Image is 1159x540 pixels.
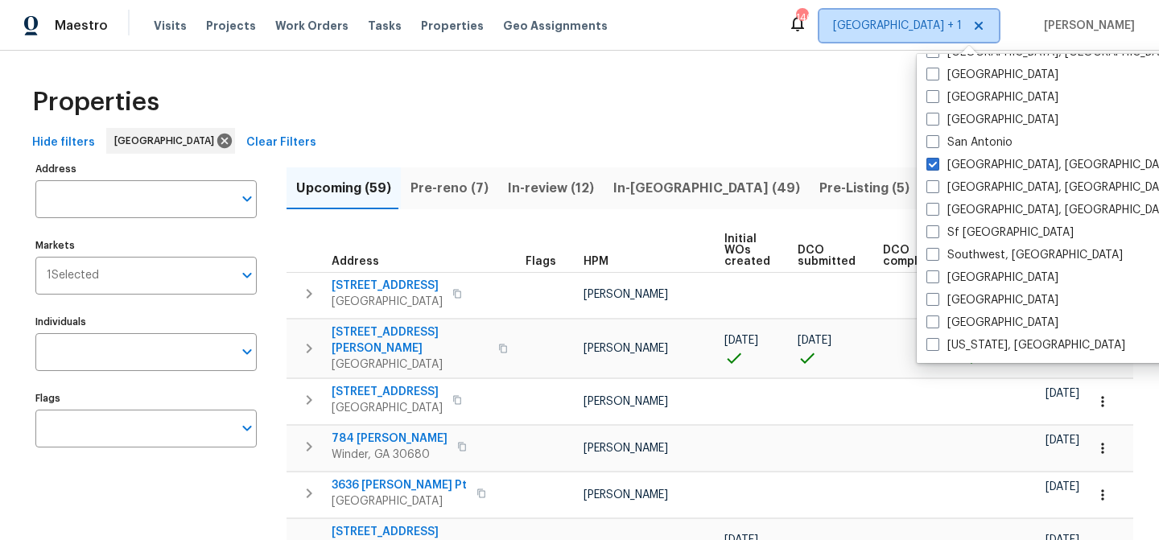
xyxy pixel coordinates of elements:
[332,294,443,310] span: [GEOGRAPHIC_DATA]
[796,10,807,26] div: 146
[332,400,443,416] span: [GEOGRAPHIC_DATA]
[503,18,608,34] span: Geo Assignments
[926,89,1058,105] label: [GEOGRAPHIC_DATA]
[332,384,443,400] span: [STREET_ADDRESS]
[798,335,831,346] span: [DATE]
[332,357,489,373] span: [GEOGRAPHIC_DATA]
[332,324,489,357] span: [STREET_ADDRESS][PERSON_NAME]
[206,18,256,34] span: Projects
[724,335,758,346] span: [DATE]
[332,447,448,463] span: Winder, GA 30680
[32,133,95,153] span: Hide filters
[926,67,1058,83] label: [GEOGRAPHIC_DATA]
[296,177,391,200] span: Upcoming (59)
[1046,388,1079,399] span: [DATE]
[926,270,1058,286] label: [GEOGRAPHIC_DATA]
[584,443,668,454] span: [PERSON_NAME]
[240,128,323,158] button: Clear Filters
[584,256,608,267] span: HPM
[613,177,800,200] span: In-[GEOGRAPHIC_DATA] (49)
[883,245,937,267] span: DCO complete
[236,188,258,210] button: Open
[114,133,221,149] span: [GEOGRAPHIC_DATA]
[1046,435,1079,446] span: [DATE]
[154,18,187,34] span: Visits
[106,128,235,154] div: [GEOGRAPHIC_DATA]
[35,317,257,327] label: Individuals
[1037,18,1135,34] span: [PERSON_NAME]
[55,18,108,34] span: Maestro
[410,177,489,200] span: Pre-reno (7)
[926,292,1058,308] label: [GEOGRAPHIC_DATA]
[332,256,379,267] span: Address
[508,177,594,200] span: In-review (12)
[421,18,484,34] span: Properties
[926,225,1074,241] label: Sf [GEOGRAPHIC_DATA]
[26,128,101,158] button: Hide filters
[32,94,159,110] span: Properties
[332,278,443,294] span: [STREET_ADDRESS]
[236,264,258,286] button: Open
[332,493,467,509] span: [GEOGRAPHIC_DATA]
[926,337,1125,353] label: [US_STATE], [GEOGRAPHIC_DATA]
[368,20,402,31] span: Tasks
[246,133,316,153] span: Clear Filters
[526,256,556,267] span: Flags
[236,340,258,363] button: Open
[926,112,1058,128] label: [GEOGRAPHIC_DATA]
[584,289,668,300] span: [PERSON_NAME]
[584,489,668,501] span: [PERSON_NAME]
[35,241,257,250] label: Markets
[332,431,448,447] span: 784 [PERSON_NAME]
[47,269,99,282] span: 1 Selected
[584,343,668,354] span: [PERSON_NAME]
[35,164,257,174] label: Address
[724,233,770,267] span: Initial WOs created
[584,396,668,407] span: [PERSON_NAME]
[833,18,962,34] span: [GEOGRAPHIC_DATA] + 1
[819,177,909,200] span: Pre-Listing (5)
[275,18,349,34] span: Work Orders
[35,394,257,403] label: Flags
[332,477,467,493] span: 3636 [PERSON_NAME] Pt
[1046,481,1079,493] span: [DATE]
[926,134,1013,150] label: San Antonio
[798,245,856,267] span: DCO submitted
[926,247,1123,263] label: Southwest, [GEOGRAPHIC_DATA]
[926,315,1058,331] label: [GEOGRAPHIC_DATA]
[236,417,258,439] button: Open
